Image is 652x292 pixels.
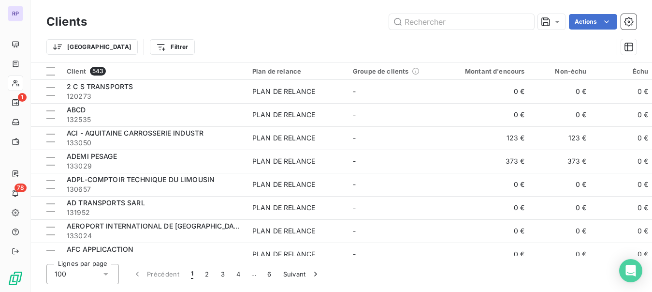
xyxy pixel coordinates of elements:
td: 0 € [531,196,593,219]
h3: Clients [46,13,87,31]
div: PLAN DE RELANCE [252,110,315,120]
div: PLAN DE RELANCE [252,203,315,213]
td: 0 € [448,173,531,196]
span: 133029 [67,161,241,171]
button: [GEOGRAPHIC_DATA] [46,39,138,55]
td: 0 € [448,196,531,219]
span: 543 [90,67,106,76]
button: 6 [261,264,277,284]
div: RP [8,6,23,21]
td: 0 € [531,103,593,126]
div: Montant d'encours [453,67,525,75]
span: Groupe de clients [353,67,409,75]
td: 0 € [448,219,531,243]
span: 100 [55,269,66,279]
span: 132007 [67,254,241,264]
span: - [353,157,356,165]
div: Échu [598,67,649,75]
td: 0 € [531,243,593,266]
span: AFC APPLICACTION [67,245,133,253]
button: 3 [215,264,231,284]
div: Non-échu [536,67,587,75]
button: Filtrer [150,39,194,55]
span: 1 [191,269,193,279]
div: PLAN DE RELANCE [252,249,315,259]
td: 0 € [531,173,593,196]
span: 133024 [67,231,241,241]
span: Client [67,67,86,75]
button: Précédent [127,264,185,284]
input: Rechercher [389,14,534,30]
span: … [246,266,261,282]
span: - [353,87,356,95]
td: 123 € [531,126,593,150]
div: PLAN DE RELANCE [252,180,315,189]
span: - [353,203,356,212]
span: 78 [14,184,27,192]
td: 123 € [448,126,531,150]
div: PLAN DE RELANCE [252,226,315,236]
img: Logo LeanPay [8,271,23,286]
span: 120273 [67,92,241,101]
td: 373 € [448,150,531,173]
span: 131952 [67,208,241,217]
span: ABCD [67,106,86,114]
div: PLAN DE RELANCE [252,87,315,96]
td: 373 € [531,150,593,173]
span: ACI - AQUITAINE CARROSSERIE INDUSTR [67,129,203,137]
span: - [353,180,356,188]
td: 0 € [448,243,531,266]
button: 4 [231,264,246,284]
span: 130657 [67,184,241,194]
span: ADEMI PESAGE [67,152,117,160]
div: PLAN DE RELANCE [252,133,315,143]
td: 0 € [448,80,531,103]
td: 0 € [448,103,531,126]
div: Open Intercom Messenger [619,259,642,282]
span: AEROPORT INTERNATIONAL DE [GEOGRAPHIC_DATA] [67,222,245,230]
div: Plan de relance [252,67,341,75]
span: AD TRANSPORTS SARL [67,199,145,207]
span: - [353,250,356,258]
div: PLAN DE RELANCE [252,156,315,166]
td: 0 € [531,80,593,103]
span: ADPL-COMPTOIR TECHNIQUE DU LIMOUSIN [67,175,215,184]
span: 133050 [67,138,241,148]
button: Suivant [277,264,326,284]
span: - [353,110,356,119]
button: 1 [185,264,199,284]
span: 1 [18,93,27,102]
span: 132535 [67,115,241,124]
span: 2 C S TRANSPORTS [67,82,133,91]
span: - [353,227,356,235]
button: Actions [569,14,617,30]
span: - [353,134,356,142]
button: 2 [199,264,215,284]
td: 0 € [531,219,593,243]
